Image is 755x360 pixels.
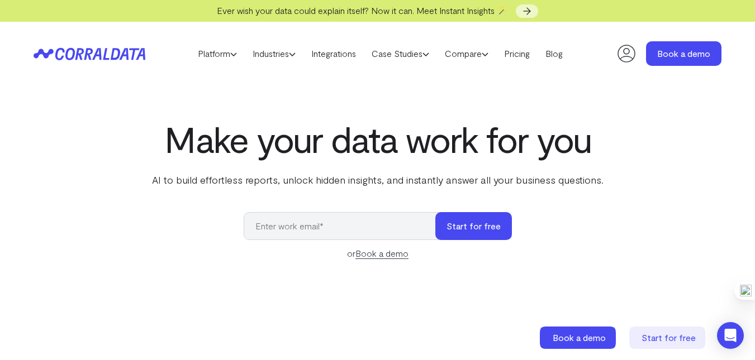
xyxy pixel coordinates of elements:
a: Blog [538,45,571,62]
a: Compare [437,45,496,62]
span: Start for free [642,332,696,343]
a: Industries [245,45,303,62]
a: Book a demo [646,41,721,66]
a: Platform [190,45,245,62]
button: Start for free [435,212,512,240]
a: Book a demo [355,248,409,259]
h1: Make your data work for you [150,119,606,159]
span: Book a demo [553,332,606,343]
p: AI to build effortless reports, unlock hidden insights, and instantly answer all your business qu... [150,172,606,187]
input: Enter work email* [244,212,447,240]
a: Book a demo [540,327,618,349]
a: Integrations [303,45,364,62]
div: Open Intercom Messenger [717,322,744,349]
a: Start for free [629,327,707,349]
div: or [244,247,512,260]
span: Ever wish your data could explain itself? Now it can. Meet Instant Insights 🪄 [217,5,508,16]
a: Pricing [496,45,538,62]
img: one_i.png [740,285,752,296]
a: Case Studies [364,45,437,62]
